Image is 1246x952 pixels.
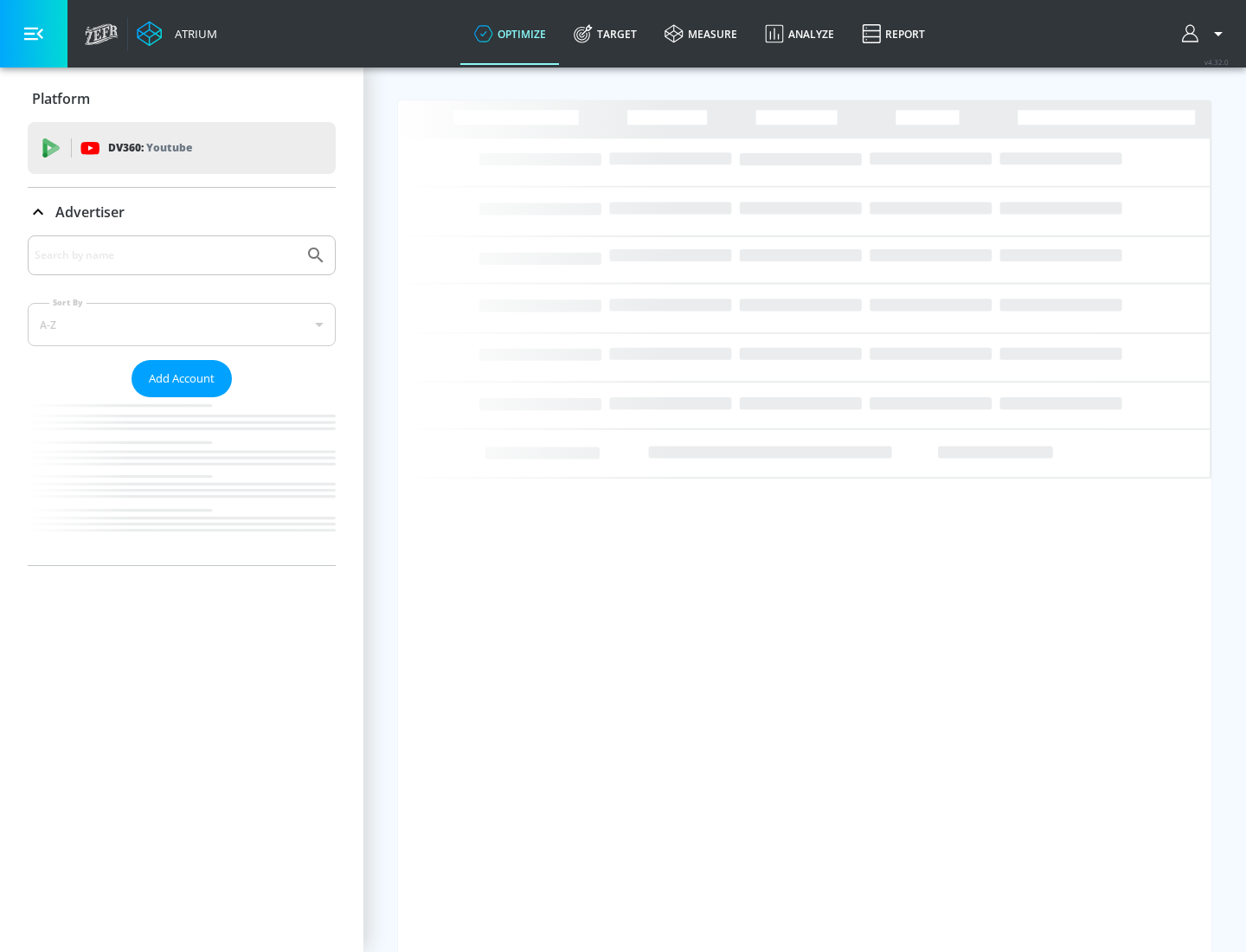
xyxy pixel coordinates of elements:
[460,3,560,65] a: optimize
[149,369,215,389] span: Add Account
[28,188,336,236] div: Advertiser
[55,203,125,222] p: Advertiser
[28,122,336,174] div: DV360: Youtube
[132,360,232,397] button: Add Account
[146,138,192,157] p: Youtube
[28,74,336,123] div: Platform
[28,303,336,346] div: A-Z
[32,89,90,108] p: Platform
[168,26,217,42] div: Atrium
[108,138,192,158] p: DV360:
[848,3,939,65] a: Report
[560,3,651,65] a: Target
[137,21,217,47] a: Atrium
[49,297,87,308] label: Sort By
[1204,57,1229,67] span: v 4.32.0
[28,397,336,565] nav: list of Advertiser
[651,3,751,65] a: measure
[28,235,336,565] div: Advertiser
[751,3,848,65] a: Analyze
[35,244,297,267] input: Search by name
